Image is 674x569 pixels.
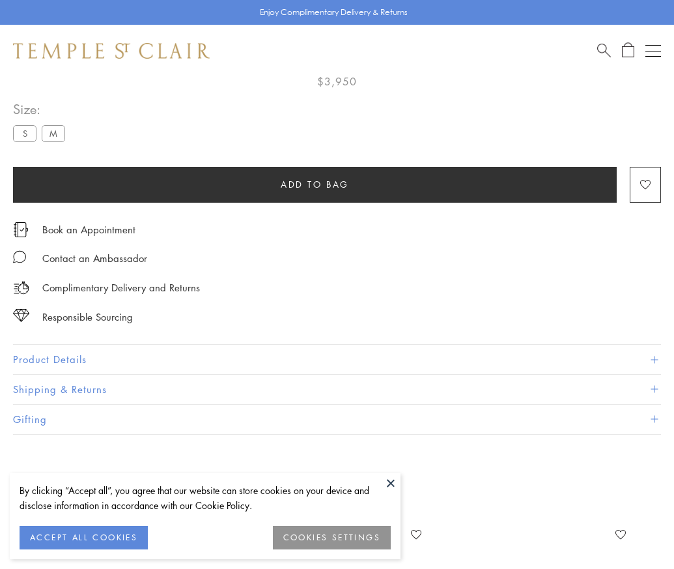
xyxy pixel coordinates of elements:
img: MessageIcon-01_2.svg [13,250,26,263]
a: Book an Appointment [42,222,135,237]
button: ACCEPT ALL COOKIES [20,526,148,549]
img: Temple St. Clair [13,43,210,59]
label: S [13,125,36,141]
a: Search [597,42,611,59]
img: icon_sourcing.svg [13,309,29,322]
p: Complimentary Delivery and Returns [42,280,200,296]
div: Responsible Sourcing [42,309,133,325]
img: icon_appointment.svg [13,222,29,237]
img: icon_delivery.svg [13,280,29,296]
a: Open Shopping Bag [622,42,634,59]
div: By clicking “Accept all”, you agree that our website can store cookies on your device and disclos... [20,483,391,513]
button: COOKIES SETTINGS [273,526,391,549]
button: Product Details [13,345,661,374]
button: Shipping & Returns [13,375,661,404]
button: Add to bag [13,167,617,203]
label: M [42,125,65,141]
span: $3,950 [317,73,357,90]
span: Add to bag [281,177,349,192]
button: Gifting [13,405,661,434]
div: Contact an Ambassador [42,250,147,267]
button: Open navigation [645,43,661,59]
span: Size: [13,98,70,120]
p: Enjoy Complimentary Delivery & Returns [260,6,408,19]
